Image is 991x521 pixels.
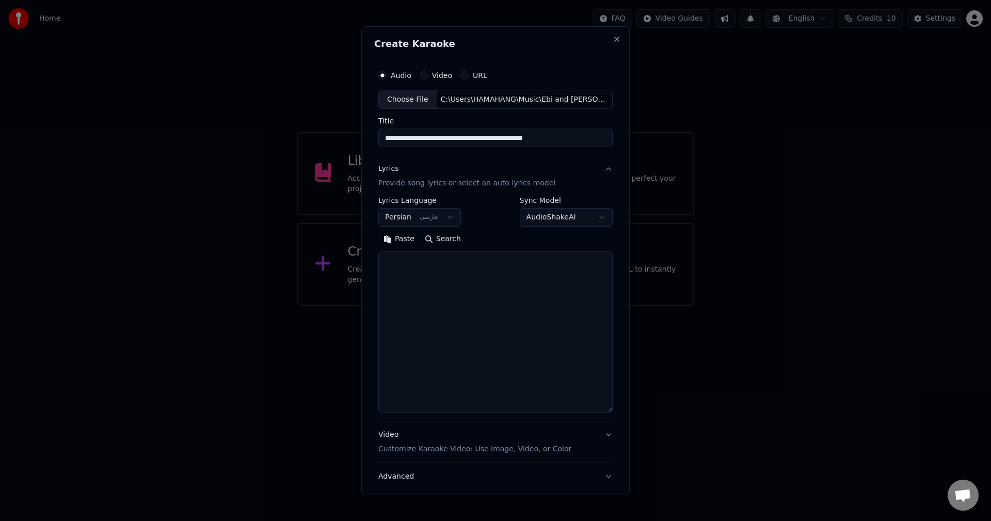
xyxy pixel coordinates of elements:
[378,231,420,247] button: Paste
[437,94,612,104] div: C:\Users\HAMAHANG\Music\Ebi and [PERSON_NAME] and [PERSON_NAME] - Mageh [PERSON_NAME] Badeh.mp3
[378,444,571,454] p: Customize Karaoke Video: Use Image, Video, or Color
[378,463,613,490] button: Advanced
[379,90,437,108] div: Choose File
[378,430,571,454] div: Video
[378,421,613,463] button: VideoCustomize Karaoke Video: Use Image, Video, or Color
[420,231,466,247] button: Search
[378,164,398,174] div: Lyrics
[391,71,411,78] label: Audio
[378,178,555,188] p: Provide song lyrics or select an auto lyrics model
[432,71,452,78] label: Video
[473,71,487,78] label: URL
[374,39,617,48] h2: Create Karaoke
[378,197,613,421] div: LyricsProvide song lyrics or select an auto lyrics model
[378,117,613,124] label: Title
[378,197,461,204] label: Lyrics Language
[520,197,613,204] label: Sync Model
[378,155,613,197] button: LyricsProvide song lyrics or select an auto lyrics model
